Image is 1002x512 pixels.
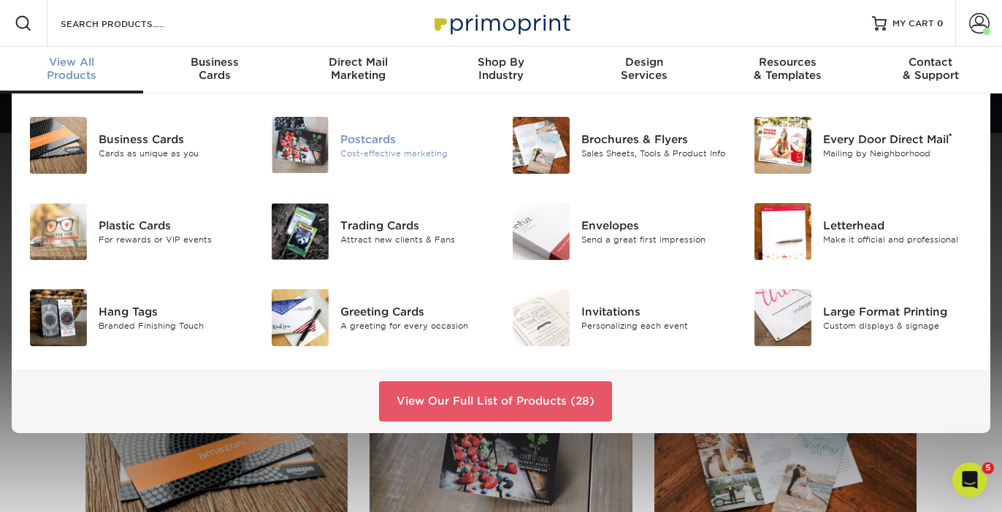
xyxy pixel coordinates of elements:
a: Brochures & Flyers Brochures & Flyers Sales Sheets, Tools & Product Info [512,111,732,180]
a: DesignServices [573,47,716,93]
div: Industry [429,56,573,82]
a: View Our Full List of Products (28) [379,381,612,421]
img: Postcards [272,117,329,173]
div: For rewards or VIP events [99,234,248,246]
div: Business Cards [99,131,248,148]
div: Personalizing each event [581,320,731,332]
a: Envelopes Envelopes Send a great first impression [512,197,732,266]
div: A greeting for every occasion [340,320,490,332]
img: Envelopes [513,203,570,260]
img: Primoprint [428,7,574,39]
sup: ® [949,131,952,141]
div: Letterhead [823,218,973,234]
div: Cost-effective marketing [340,147,490,159]
div: Branded Finishing Touch [99,320,248,332]
div: Hang Tags [99,304,248,320]
a: Contact& Support [859,47,1002,93]
span: 5 [982,462,994,474]
img: Large Format Printing [754,289,811,346]
img: Business Cards [30,117,87,174]
div: Marketing [286,56,429,82]
div: Large Format Printing [823,304,973,320]
a: Business Cards Business Cards Cards as unique as you [29,111,249,180]
div: Trading Cards [340,218,490,234]
img: Trading Cards [272,203,329,260]
div: Attract new clients & Fans [340,234,490,246]
a: Letterhead Letterhead Make it official and professional [754,197,974,266]
span: 0 [937,18,944,28]
span: MY CART [892,18,934,30]
span: Direct Mail [286,56,429,69]
div: Invitations [581,304,731,320]
a: BusinessCards [143,47,286,93]
div: Services [573,56,716,82]
a: Greeting Cards Greeting Cards A greeting for every occasion [271,283,491,352]
div: Brochures & Flyers [581,131,731,148]
a: Postcards Postcards Cost-effective marketing [271,111,491,179]
a: Hang Tags Hang Tags Branded Finishing Touch [29,283,249,352]
img: Brochures & Flyers [513,117,570,174]
div: Custom displays & signage [823,320,973,332]
a: Plastic Cards Plastic Cards For rewards or VIP events [29,197,249,266]
img: Greeting Cards [272,289,329,346]
span: Contact [859,56,1002,69]
span: Business [143,56,286,69]
div: Sales Sheets, Tools & Product Info [581,148,731,160]
div: Postcards [340,131,490,147]
div: & Support [859,56,1002,82]
div: Make it official and professional [823,234,973,246]
div: Cards as unique as you [99,148,248,160]
input: SEARCH PRODUCTS..... [59,15,202,32]
div: Mailing by Neighborhood [823,148,973,160]
div: Plastic Cards [99,218,248,234]
div: & Templates [716,56,859,82]
div: Cards [143,56,286,82]
div: Greeting Cards [340,304,490,320]
img: Plastic Cards [30,203,87,260]
div: Every Door Direct Mail [823,131,973,148]
a: Shop ByIndustry [429,47,573,93]
div: Send a great first impression [581,234,731,246]
div: Envelopes [581,218,731,234]
img: Hang Tags [30,289,87,346]
span: Resources [716,56,859,69]
a: Invitations Invitations Personalizing each event [512,283,732,352]
a: Resources& Templates [716,47,859,93]
a: Direct MailMarketing [286,47,429,93]
a: Every Door Direct Mail Every Door Direct Mail® Mailing by Neighborhood [754,111,974,180]
a: Large Format Printing Large Format Printing Custom displays & signage [754,283,974,352]
a: Trading Cards Trading Cards Attract new clients & Fans [271,197,491,266]
span: Shop By [429,56,573,69]
img: Every Door Direct Mail [754,117,811,174]
img: Letterhead [754,203,811,260]
iframe: Intercom live chat [952,462,987,497]
img: Invitations [513,289,570,346]
span: Design [573,56,716,69]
